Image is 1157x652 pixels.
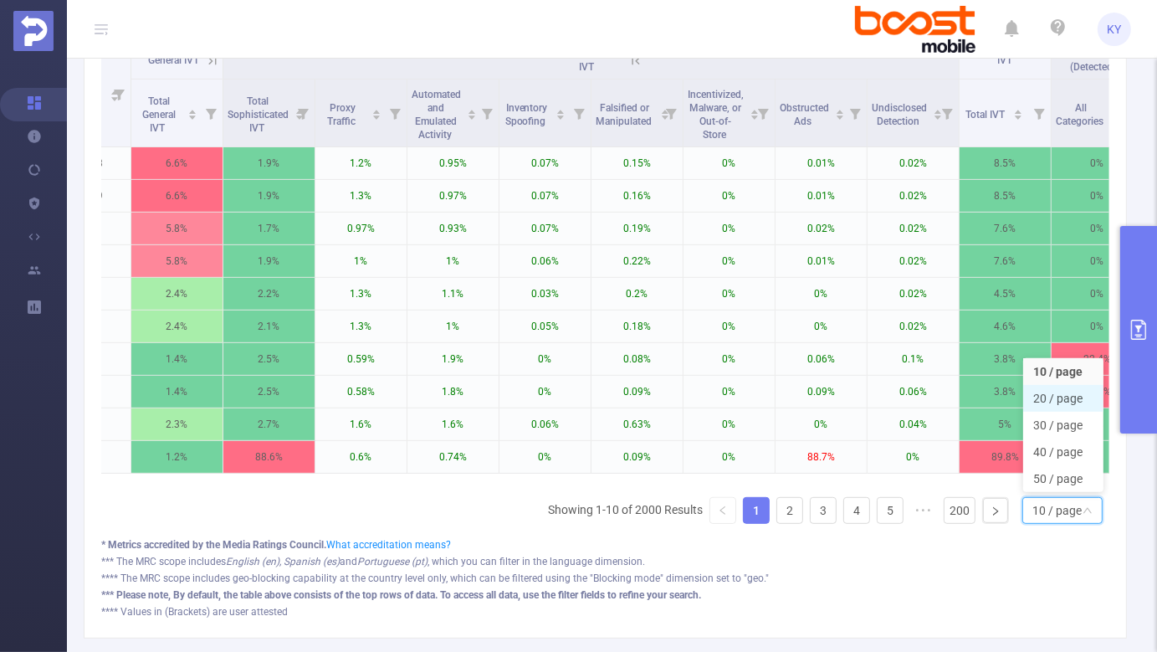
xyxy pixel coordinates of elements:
[131,245,223,277] p: 5.8%
[591,147,683,179] p: 0.15%
[910,497,937,524] li: Next 5 Pages
[467,107,476,112] i: icon: caret-up
[499,278,591,310] p: 0.03%
[407,376,499,408] p: 1.8%
[131,213,223,244] p: 5.8%
[835,107,845,117] div: Sort
[131,180,223,212] p: 6.6%
[835,107,844,112] i: icon: caret-up
[315,213,407,244] p: 0.97%
[591,180,683,212] p: 0.16%
[567,80,591,146] i: Filter menu
[776,441,867,473] p: 88.7%
[744,498,769,523] a: 1
[223,213,315,244] p: 1.7%
[776,376,867,408] p: 0.09%
[776,497,803,524] li: 2
[101,588,1109,603] div: *** Please note, By default, the table above consists of the top rows of data. To access all data...
[1052,245,1143,277] p: 0%
[933,113,942,118] i: icon: caret-down
[991,506,1001,516] i: icon: right
[945,498,975,523] a: 200
[591,441,683,473] p: 0.09%
[718,506,728,516] i: icon: left
[683,213,775,244] p: 0%
[776,408,867,440] p: 0%
[683,311,775,342] p: 0%
[868,311,959,342] p: 0.02%
[1052,213,1143,244] p: 0%
[556,107,566,112] i: icon: caret-up
[683,376,775,408] p: 0%
[591,408,683,440] p: 0.63%
[683,180,775,212] p: 0%
[467,107,477,117] div: Sort
[315,343,407,375] p: 0.59%
[199,80,223,146] i: Filter menu
[499,147,591,179] p: 0.07%
[13,11,54,51] img: Protected Media
[591,343,683,375] p: 0.08%
[1032,498,1082,523] div: 10 / page
[101,554,1109,569] div: *** The MRC scope includes and , which you can filter in the language dimension.
[327,102,358,127] span: Proxy Traffic
[371,107,381,117] div: Sort
[315,311,407,342] p: 1.3%
[101,539,326,551] b: * Metrics accredited by the Media Ratings Council.
[877,497,904,524] li: 5
[131,147,223,179] p: 6.6%
[1052,147,1143,179] p: 0%
[591,278,683,310] p: 0.2%
[131,278,223,310] p: 2.4%
[223,441,315,473] p: 88.6%
[960,147,1051,179] p: 8.5%
[868,408,959,440] p: 0.04%
[499,311,591,342] p: 0.05%
[1023,412,1103,439] li: 30 / page
[383,80,407,146] i: Filter menu
[750,107,759,112] i: icon: caret-up
[101,571,1109,586] div: **** The MRC scope includes geo-blocking capability at the country level only, which can be filte...
[131,376,223,408] p: 1.4%
[777,498,802,523] a: 2
[591,213,683,244] p: 0.19%
[1013,107,1023,117] div: Sort
[743,497,770,524] li: 1
[844,498,869,523] a: 4
[407,278,499,310] p: 1.1%
[709,497,736,524] li: Previous Page
[982,497,1009,524] li: Next Page
[1083,506,1093,517] i: icon: down
[315,376,407,408] p: 0.58%
[935,80,959,146] i: Filter menu
[776,213,867,244] p: 0.02%
[960,180,1051,212] p: 8.5%
[596,102,654,127] span: Falsified or Manipulated
[776,245,867,277] p: 0.01%
[372,107,381,112] i: icon: caret-up
[1052,343,1143,375] p: 22.4%
[683,441,775,473] p: 0%
[1023,358,1103,385] li: 10 / page
[591,245,683,277] p: 0.22%
[683,147,775,179] p: 0%
[776,147,867,179] p: 0.01%
[960,376,1051,408] p: 3.8%
[223,278,315,310] p: 2.2%
[188,113,197,118] i: icon: caret-down
[811,498,836,523] a: 3
[475,80,499,146] i: Filter menu
[683,408,775,440] p: 0%
[131,343,223,375] p: 1.4%
[1056,102,1106,127] span: All Categories
[188,107,197,112] i: icon: caret-up
[499,343,591,375] p: 0%
[1052,180,1143,212] p: 0%
[1065,48,1122,73] span: Brand Safety (Detected)
[868,376,959,408] p: 0.06%
[142,95,176,134] span: Total General IVT
[960,311,1051,342] p: 4.6%
[780,102,829,127] span: Obstructed Ads
[555,48,617,73] span: Sophisticated IVT
[810,497,837,524] li: 3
